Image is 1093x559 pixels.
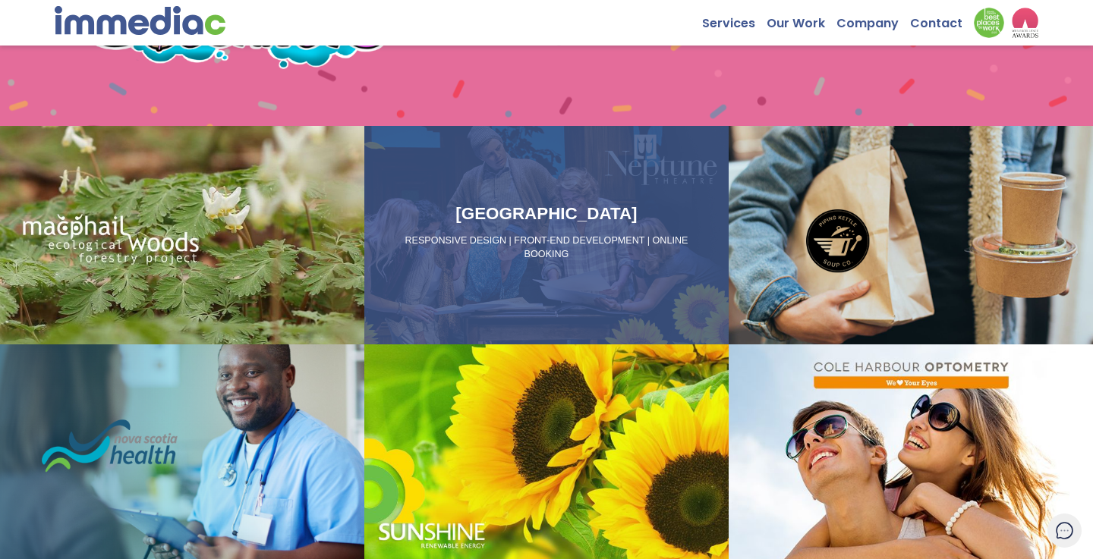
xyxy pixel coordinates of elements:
[55,6,225,35] img: immediac
[767,8,836,31] a: Our Work
[1012,8,1038,38] img: logo2_wea_nobg.webp
[370,234,723,261] p: RESPONSIVE DESIGN | FRONT-END DEVELOPMENT | ONLINE BOOKING
[974,8,1004,38] img: Down
[370,201,723,227] h3: [GEOGRAPHIC_DATA]
[910,8,974,31] a: Contact
[702,8,767,31] a: Services
[364,126,729,344] a: [GEOGRAPHIC_DATA] RESPONSIVE DESIGN | FRONT-END DEVELOPMENT | ONLINE BOOKING
[836,8,910,31] a: Company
